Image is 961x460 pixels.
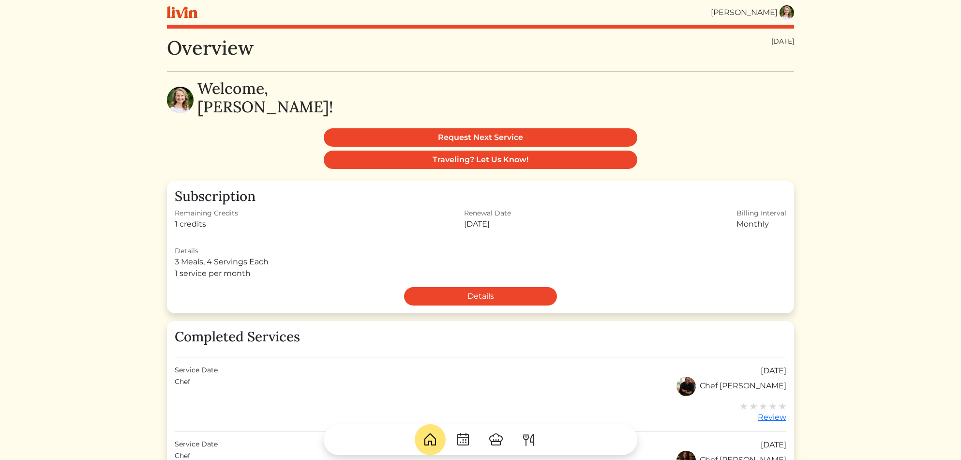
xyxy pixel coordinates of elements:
div: 3 Meals, 4 Servings Each [175,256,786,268]
a: Traveling? Let Us Know! [324,151,637,169]
div: Chef [175,377,190,396]
h1: Overview [167,36,254,60]
img: gray_star-a9743cfc725de93cdbfd37d9aa5936eef818df36360e3832adb92d34c2242183.svg [759,402,767,410]
img: gray_star-a9743cfc725de93cdbfd37d9aa5936eef818df36360e3832adb92d34c2242183.svg [740,402,748,410]
img: livin-logo-a0d97d1a881af30f6274990eb6222085a2533c92bbd1e4f22c21b4f0d0e3210c.svg [167,6,197,18]
div: Billing Interval [736,208,786,218]
div: [PERSON_NAME] [711,7,778,18]
img: ForkKnife-55491504ffdb50bab0c1e09e7649658475375261d09fd45db06cec23bce548bf.svg [521,432,537,447]
img: a889eb8ac75f3e9ca091f00328ba8a1d [167,87,194,113]
h3: Completed Services [175,329,786,345]
img: a889eb8ac75f3e9ca091f00328ba8a1d [780,5,794,20]
a: Details [404,287,557,306]
div: Review [740,412,786,423]
div: Details [175,246,786,256]
div: [DATE] [464,218,511,230]
div: Monthly [736,218,786,230]
div: Chef [PERSON_NAME] [676,377,786,396]
div: 1 credits [175,218,238,230]
a: Request Next Service [324,128,637,147]
img: gray_star-a9743cfc725de93cdbfd37d9aa5936eef818df36360e3832adb92d34c2242183.svg [779,402,786,410]
img: ChefHat-a374fb509e4f37eb0702ca99f5f64f3b6956810f32a249b33092029f8484b388.svg [488,432,504,447]
div: Remaining Credits [175,208,238,218]
div: [DATE] [771,36,794,46]
img: a8ea2348a1285081249d78c679538599 [676,377,696,396]
div: [DATE] [761,365,786,377]
img: House-9bf13187bcbb5817f509fe5e7408150f90897510c4275e13d0d5fca38e0b5951.svg [422,432,438,447]
img: gray_star-a9743cfc725de93cdbfd37d9aa5936eef818df36360e3832adb92d34c2242183.svg [769,402,777,410]
img: gray_star-a9743cfc725de93cdbfd37d9aa5936eef818df36360e3832adb92d34c2242183.svg [750,402,757,410]
a: Review [740,400,786,423]
div: 1 service per month [175,268,786,279]
div: Service Date [175,365,218,377]
img: CalendarDots-5bcf9d9080389f2a281d69619e1c85352834be518fbc73d9501aef674afc0d57.svg [455,432,471,447]
h3: Subscription [175,188,786,205]
div: Renewal Date [464,208,511,218]
h2: Welcome, [PERSON_NAME]! [197,79,333,117]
